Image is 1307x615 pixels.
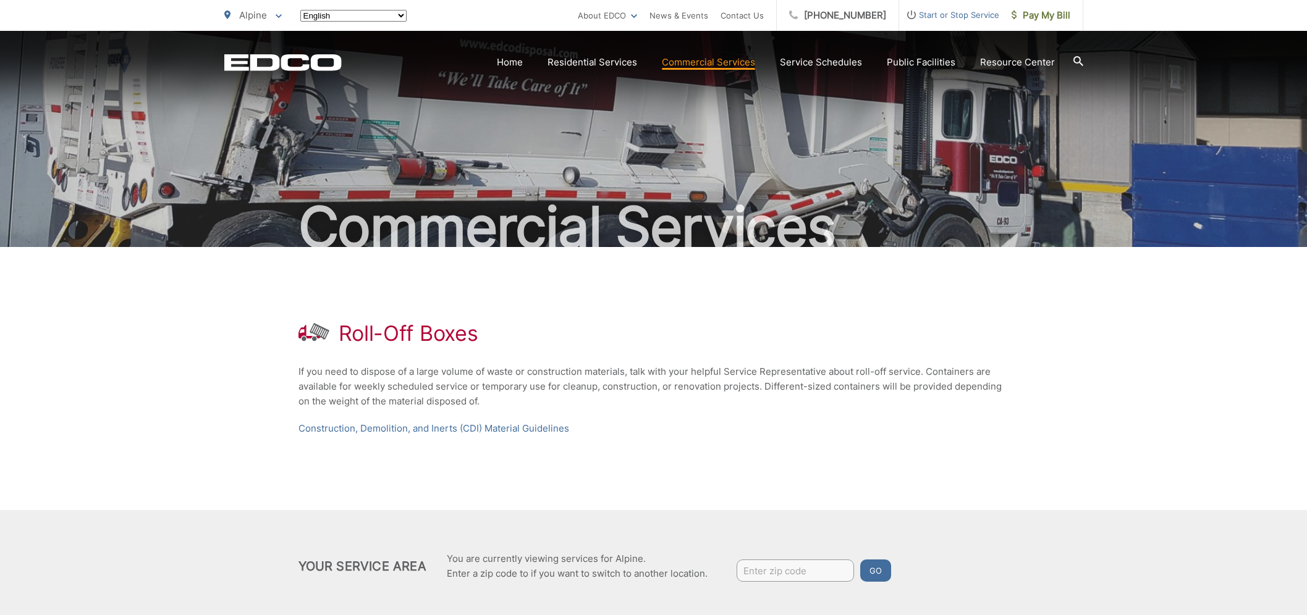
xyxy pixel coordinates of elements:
a: Construction, Demolition, and Inerts (CDI) Material Guidelines [298,421,569,436]
a: Residential Services [548,55,637,70]
a: Home [497,55,523,70]
h2: Commercial Services [224,196,1083,258]
p: If you need to dispose of a large volume of waste or construction materials, talk with your helpf... [298,364,1009,409]
span: Pay My Bill [1012,8,1070,23]
h1: Roll-Off Boxes [339,321,478,346]
a: Resource Center [980,55,1055,70]
a: Public Facilities [887,55,955,70]
a: EDCD logo. Return to the homepage. [224,54,342,71]
a: Commercial Services [662,55,755,70]
button: Go [860,559,891,582]
h2: Your Service Area [298,559,426,574]
select: Select a language [300,10,407,22]
a: About EDCO [578,8,637,23]
a: Service Schedules [780,55,862,70]
a: News & Events [649,8,708,23]
input: Enter zip code [737,559,854,582]
span: Alpine [239,9,267,21]
p: You are currently viewing services for Alpine. Enter a zip code to if you want to switch to anoth... [447,551,708,581]
a: Contact Us [721,8,764,23]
